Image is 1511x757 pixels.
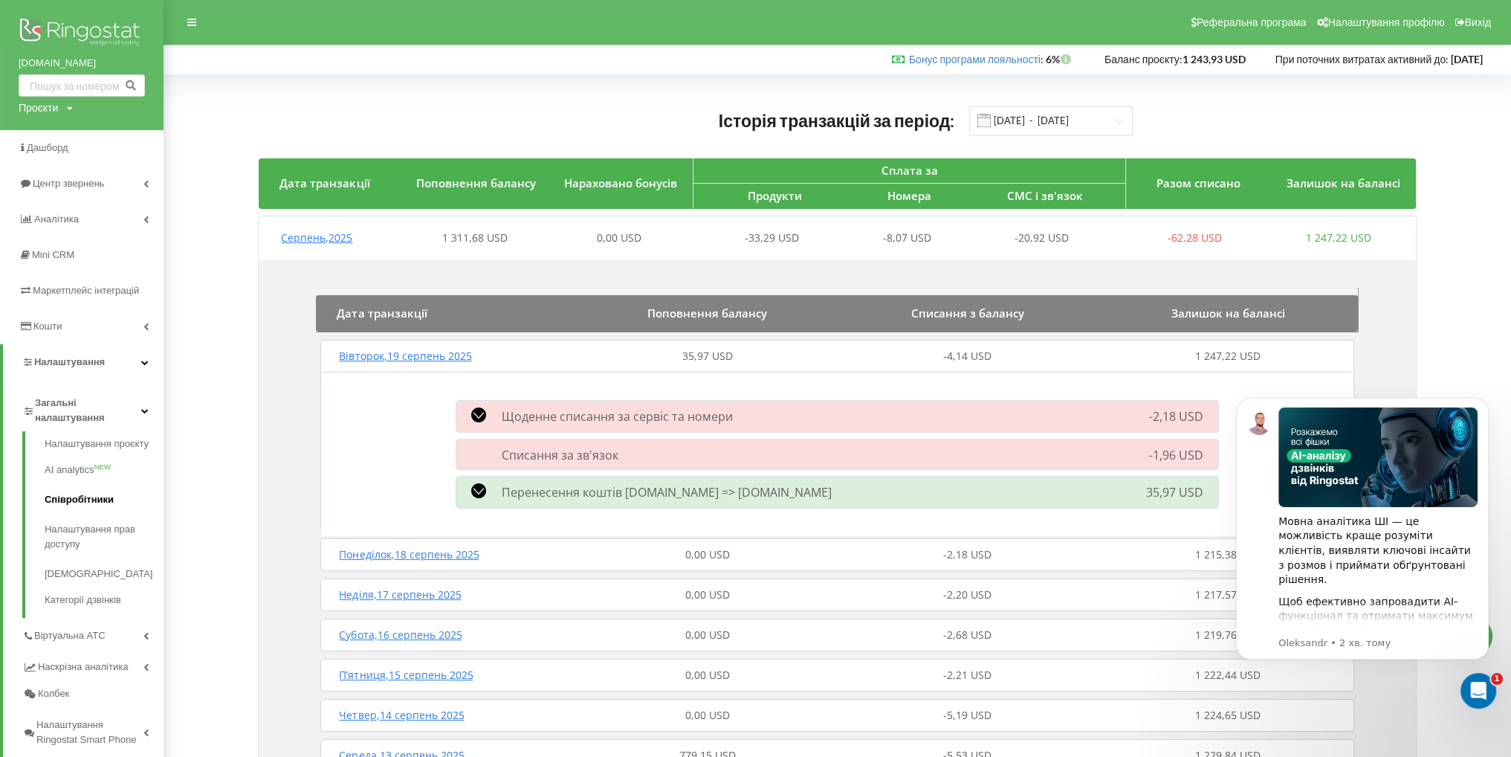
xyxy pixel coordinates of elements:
span: -20,92 USD [1015,231,1069,245]
span: Номера [887,188,931,203]
a: [DEMOGRAPHIC_DATA] [45,559,164,589]
span: Налаштування Ringostat Smart Phone [36,718,143,747]
a: Співробітники [45,485,164,515]
span: Дата транзакції [279,175,369,190]
span: -8,07 USD [883,231,931,245]
span: Списання з балансу [911,306,1024,320]
span: 1 311,68 USD [442,231,508,245]
span: Залишок на балансі [1287,175,1400,190]
span: Разом списано [1156,175,1240,190]
span: 35,97 USD [1146,484,1203,500]
a: Колбек [22,680,164,707]
span: Вихід [1465,16,1491,28]
span: П’ятниця , 15 серпень 2025 [339,668,473,682]
span: -62,28 USD [1168,231,1222,245]
span: Сплата за [881,163,938,178]
span: -4,14 USD [943,349,991,363]
span: 35,97 USD [682,349,733,363]
strong: 1 243,93 USD [1182,53,1246,65]
strong: [DATE] [1451,53,1483,65]
span: Центр звернень [33,178,104,189]
span: Нараховано бонусів [564,175,677,190]
span: 1 222,44 USD [1195,668,1261,682]
span: Щоденне списання за сервіс та номери [501,408,732,425]
a: Наскрізна аналітика [22,649,164,680]
span: Поповнення балансу [647,306,767,320]
img: Ringostat logo [19,15,145,52]
span: Баланс проєкту: [1104,53,1182,65]
iframe: Intercom live chat [1460,673,1496,709]
span: Дашборд [27,142,68,153]
span: 1 247,22 USD [1306,231,1371,245]
span: Налаштування профілю [1327,16,1444,28]
span: 1 224,65 USD [1195,708,1261,722]
span: : [909,53,1044,65]
span: Поповнення балансу [416,175,536,190]
a: Віртуальна АТС [22,618,164,649]
span: 1 [1491,673,1503,685]
span: Субота , 16 серпень 2025 [339,628,462,642]
span: Колбек [38,686,69,701]
input: Пошук за номером [19,74,145,97]
span: Четвер , 14 серпень 2025 [339,708,464,722]
a: Бонус програми лояльності [909,53,1041,65]
span: Кошти [33,320,62,332]
a: [DOMAIN_NAME] [19,56,145,71]
span: 1 215,38 USD [1195,547,1261,561]
strong: 6% [1046,53,1075,65]
span: Перенесення коштів [DOMAIN_NAME] => [DOMAIN_NAME] [501,484,831,500]
span: Налаштування [34,356,105,367]
span: Серпень , 2025 [281,231,352,245]
span: Реферальна програма [1197,16,1307,28]
span: 1 247,22 USD [1195,349,1261,363]
a: Налаштування [3,344,164,380]
span: Віртуальна АТС [34,628,106,643]
a: Загальні налаштування [22,385,164,431]
span: -1,96 USD [1149,447,1203,463]
span: Mini CRM [32,249,74,260]
span: Вівторок , 19 серпень 2025 [339,349,471,363]
span: 0,00 USD [685,547,730,561]
a: AI analyticsNEW [45,455,164,485]
span: 0,00 USD [597,231,641,245]
span: Неділя , 17 серпень 2025 [339,587,461,602]
span: -5,19 USD [943,708,991,722]
span: -2,21 USD [943,668,991,682]
a: Налаштування прав доступу [45,515,164,559]
span: Залишок на балансі [1171,306,1285,320]
span: -2,68 USD [943,628,991,642]
span: 0,00 USD [685,708,730,722]
span: -33,29 USD [745,231,799,245]
span: 0,00 USD [685,587,730,602]
span: 1 217,57 USD [1195,587,1261,602]
span: Понеділок , 18 серпень 2025 [339,547,479,561]
iframe: Intercom notifications повідомлення [1214,376,1511,717]
a: Налаштування проєкту [45,437,164,455]
span: -2,20 USD [943,587,991,602]
span: СМС і зв'язок [1006,188,1082,203]
span: Дата транзакції [337,306,427,320]
span: 1 219,76 USD [1195,628,1261,642]
a: Категорії дзвінків [45,589,164,608]
span: Загальні налаштування [35,396,141,425]
span: 0,00 USD [685,668,730,682]
span: -2,18 USD [943,547,991,561]
div: Проєкти [19,100,58,115]
span: Маркетплейс інтеграцій [33,285,139,296]
span: При поточних витратах активний до: [1275,53,1449,65]
span: Історія транзакцій за період: [719,110,955,131]
a: Налаштування Ringostat Smart Phone [22,707,164,753]
span: -2,18 USD [1149,408,1203,425]
span: Списання за зв'язок [501,447,618,463]
span: Аналiтика [34,213,79,225]
span: 0,00 USD [685,628,730,642]
span: Наскрізна аналітика [38,660,128,674]
span: Продукти [748,188,802,203]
